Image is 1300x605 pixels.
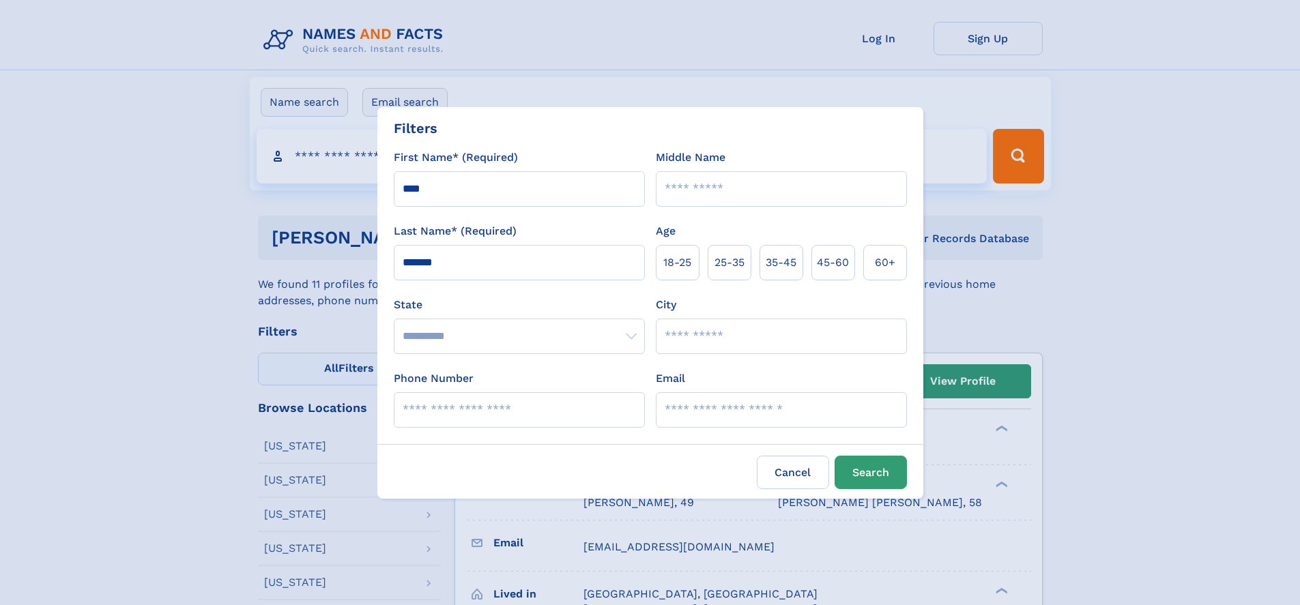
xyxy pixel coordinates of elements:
[663,254,691,271] span: 18‑25
[656,297,676,313] label: City
[394,118,437,138] div: Filters
[656,370,685,387] label: Email
[656,223,676,239] label: Age
[394,297,645,313] label: State
[656,149,725,166] label: Middle Name
[394,370,474,387] label: Phone Number
[835,456,907,489] button: Search
[394,223,517,239] label: Last Name* (Required)
[757,456,829,489] label: Cancel
[766,254,796,271] span: 35‑45
[817,254,849,271] span: 45‑60
[714,254,745,271] span: 25‑35
[875,254,895,271] span: 60+
[394,149,518,166] label: First Name* (Required)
